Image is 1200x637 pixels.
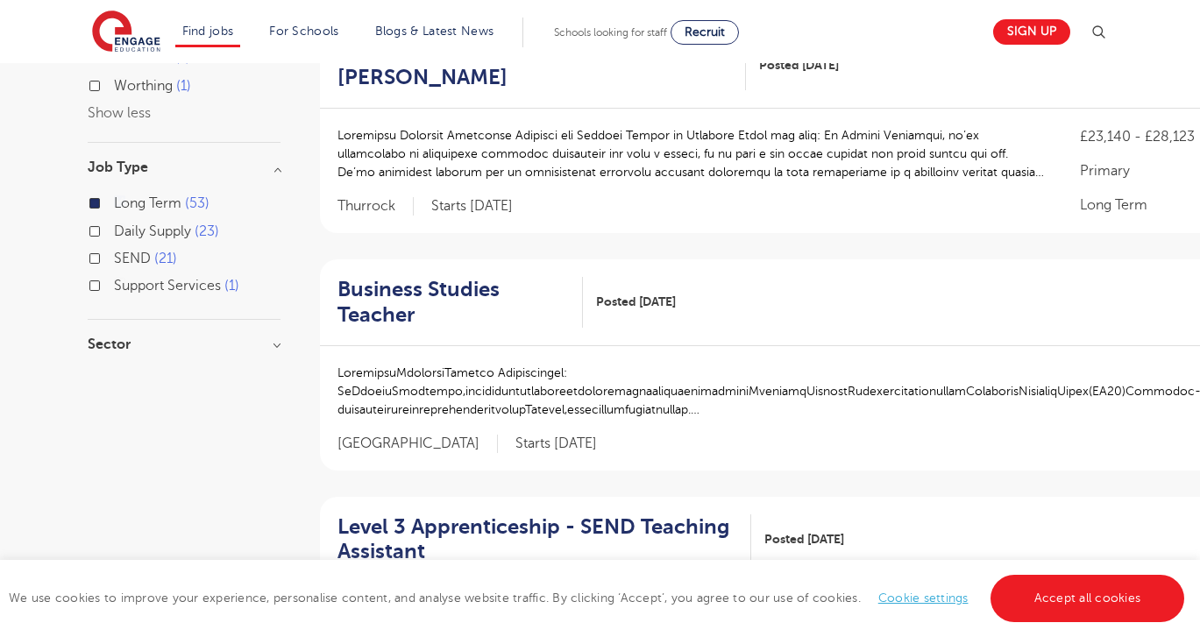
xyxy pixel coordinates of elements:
h2: Business Studies Teacher [337,277,570,328]
h2: Level 3 Apprenticeship - SEND Teaching Assistant [337,514,738,565]
a: Reception Teaching Assistant - [PERSON_NAME] [337,39,747,90]
h3: Job Type [88,160,280,174]
input: Support Services 1 [114,278,125,289]
span: Posted [DATE] [596,293,676,311]
span: [GEOGRAPHIC_DATA] [337,435,498,453]
a: Cookie settings [878,591,969,605]
span: SEND [114,251,151,266]
span: 53 [185,195,209,211]
input: Long Term 53 [114,195,125,207]
span: Daily Supply [114,223,191,239]
h2: Reception Teaching Assistant - [PERSON_NAME] [337,39,733,90]
p: Loremipsu Dolorsit Ametconse Adipisci eli Seddoei Tempor in Utlabore Etdol mag aliq: En Admini Ve... [337,126,1046,181]
input: Daily Supply 23 [114,223,125,235]
span: Posted [DATE] [759,56,839,74]
input: SEND 21 [114,251,125,262]
span: 1 [176,78,191,94]
span: 21 [154,251,177,266]
a: Level 3 Apprenticeship - SEND Teaching Assistant [337,514,752,565]
span: 23 [195,223,219,239]
span: 1 [224,278,239,294]
span: Posted [DATE] [764,530,844,549]
a: Sign up [993,19,1070,45]
a: Business Studies Teacher [337,277,584,328]
p: Starts [DATE] [431,197,513,216]
span: Recruit [685,25,725,39]
img: Engage Education [92,11,160,54]
button: Show less [88,105,151,121]
span: Worthing [114,78,173,94]
a: For Schools [269,25,338,38]
a: Accept all cookies [991,575,1185,622]
input: Worthing 1 [114,78,125,89]
span: Long Term [114,195,181,211]
span: We use cookies to improve your experience, personalise content, and analyse website traffic. By c... [9,591,1189,605]
span: Thurrock [337,197,414,216]
a: Find jobs [182,25,234,38]
span: Support Services [114,278,221,294]
span: Schools looking for staff [554,26,667,39]
a: Blogs & Latest News [375,25,494,38]
a: Recruit [671,20,739,45]
h3: Sector [88,337,280,351]
p: Starts [DATE] [515,435,597,453]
